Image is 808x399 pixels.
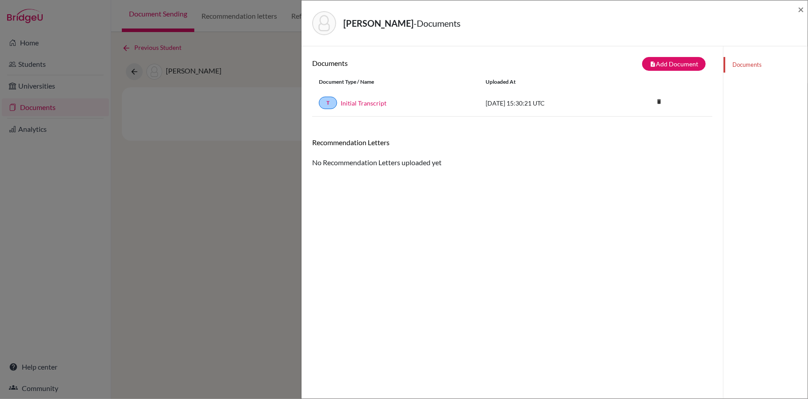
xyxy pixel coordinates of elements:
h6: Recommendation Letters [312,138,712,147]
span: × [798,3,804,16]
i: note_add [650,61,656,67]
div: Document Type / Name [312,78,479,86]
div: Uploaded at [479,78,612,86]
button: Close [798,4,804,15]
i: delete [652,95,666,108]
div: [DATE] 15:30:21 UTC [479,98,612,108]
a: Documents [724,57,808,73]
a: delete [652,96,666,108]
span: - Documents [414,18,461,28]
button: note_addAdd Document [642,57,706,71]
strong: [PERSON_NAME] [343,18,414,28]
a: T [319,97,337,109]
a: Initial Transcript [341,98,386,108]
div: No Recommendation Letters uploaded yet [312,138,712,168]
h6: Documents [312,59,512,67]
